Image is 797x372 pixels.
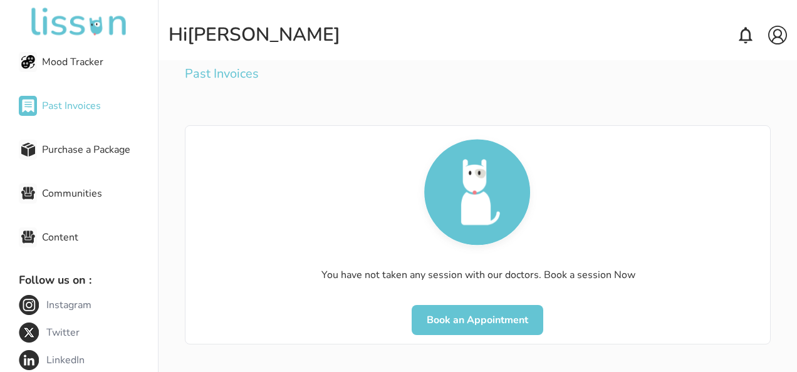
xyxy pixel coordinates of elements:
[21,143,35,157] img: Purchase a Package
[21,55,35,69] img: Mood Tracker
[19,295,39,315] img: Instagram
[21,99,35,113] img: Past Invoices
[42,142,158,157] span: Purchase a Package
[46,353,85,368] span: LinkedIn
[768,26,787,44] img: account.svg
[42,54,158,70] span: Mood Tracker
[19,295,158,315] a: InstagramInstagram
[46,325,80,340] span: Twitter
[19,350,39,370] img: LinkedIn
[42,230,158,245] span: Content
[19,323,39,343] img: Twitter
[19,323,158,343] a: TwitterTwitter
[46,297,91,313] span: Instagram
[169,24,340,46] div: Hi [PERSON_NAME]
[19,350,158,370] a: LinkedInLinkedIn
[42,186,158,201] span: Communities
[29,8,129,38] img: undefined
[21,230,35,244] img: Content
[42,98,158,113] span: Past Invoices
[412,305,543,335] button: Book an Appointment
[417,135,538,255] img: Picture of the author
[21,187,35,200] img: Communities
[19,271,158,289] p: Follow us on :
[192,267,764,295] div: You have not taken any session with our doctors. Book a session Now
